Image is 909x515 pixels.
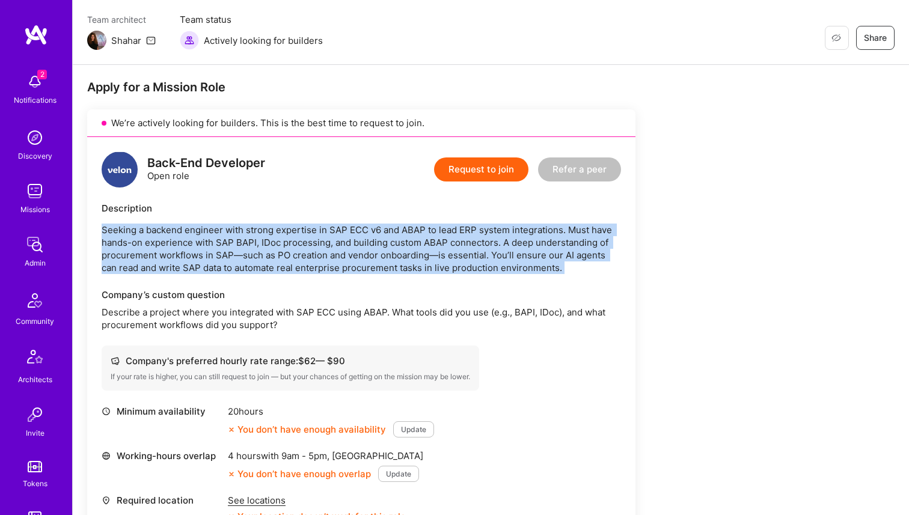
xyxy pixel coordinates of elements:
span: Team status [180,13,323,26]
div: Description [102,202,621,215]
img: admin teamwork [23,233,47,257]
img: logo [102,151,138,187]
div: Community [16,315,54,328]
span: 9am - 5pm , [279,450,332,462]
i: icon Clock [102,407,111,416]
button: Update [393,421,434,437]
span: Team architect [87,13,156,26]
div: See locations [228,494,406,507]
div: 20 hours [228,405,434,418]
img: Team Architect [87,31,106,50]
i: icon EyeClosed [831,33,841,43]
div: Admin [25,257,46,269]
div: Tokens [23,477,47,490]
div: Company’s custom question [102,288,621,301]
button: Share [856,26,895,50]
div: Working-hours overlap [102,449,222,462]
div: Invite [26,427,44,439]
span: Actively looking for builders [204,34,323,47]
img: bell [23,70,47,94]
div: Notifications [14,94,57,106]
img: Architects [20,344,49,373]
span: Share [864,32,887,44]
div: 4 hours with [GEOGRAPHIC_DATA] [228,449,423,462]
i: icon Mail [146,35,156,45]
p: Describe a project where you integrated with SAP ECC using ABAP. What tools did you use (e.g., BA... [102,306,621,331]
i: icon CloseOrange [228,426,235,433]
div: Required location [102,494,222,507]
div: Company's preferred hourly rate range: $ 62 — $ 90 [111,355,470,367]
img: logo [24,24,48,46]
div: Open role [147,157,265,182]
button: Update [378,466,419,482]
img: tokens [28,461,42,472]
div: Missions [20,203,50,216]
div: Discovery [18,150,52,162]
i: icon CloseOrange [228,471,235,478]
div: Back-End Developer [147,157,265,169]
img: Actively looking for builders [180,31,199,50]
div: Minimum availability [102,405,222,418]
div: You don’t have enough availability [228,423,386,436]
div: You don’t have enough overlap [228,468,371,480]
i: icon Cash [111,356,120,365]
img: teamwork [23,179,47,203]
div: If your rate is higher, you can still request to join — but your chances of getting on the missio... [111,372,470,382]
img: Community [20,286,49,315]
button: Refer a peer [538,157,621,181]
div: Shahar [111,34,141,47]
div: Architects [18,373,52,386]
i: icon World [102,451,111,460]
div: We’re actively looking for builders. This is the best time to request to join. [87,109,635,137]
i: icon Location [102,496,111,505]
button: Request to join [434,157,528,181]
span: 2 [37,70,47,79]
img: Invite [23,403,47,427]
div: Apply for a Mission Role [87,79,635,95]
img: discovery [23,126,47,150]
p: Seeking a backend engineer with strong expertise in SAP ECC v6 and ABAP to lead ERP system integr... [102,224,621,274]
